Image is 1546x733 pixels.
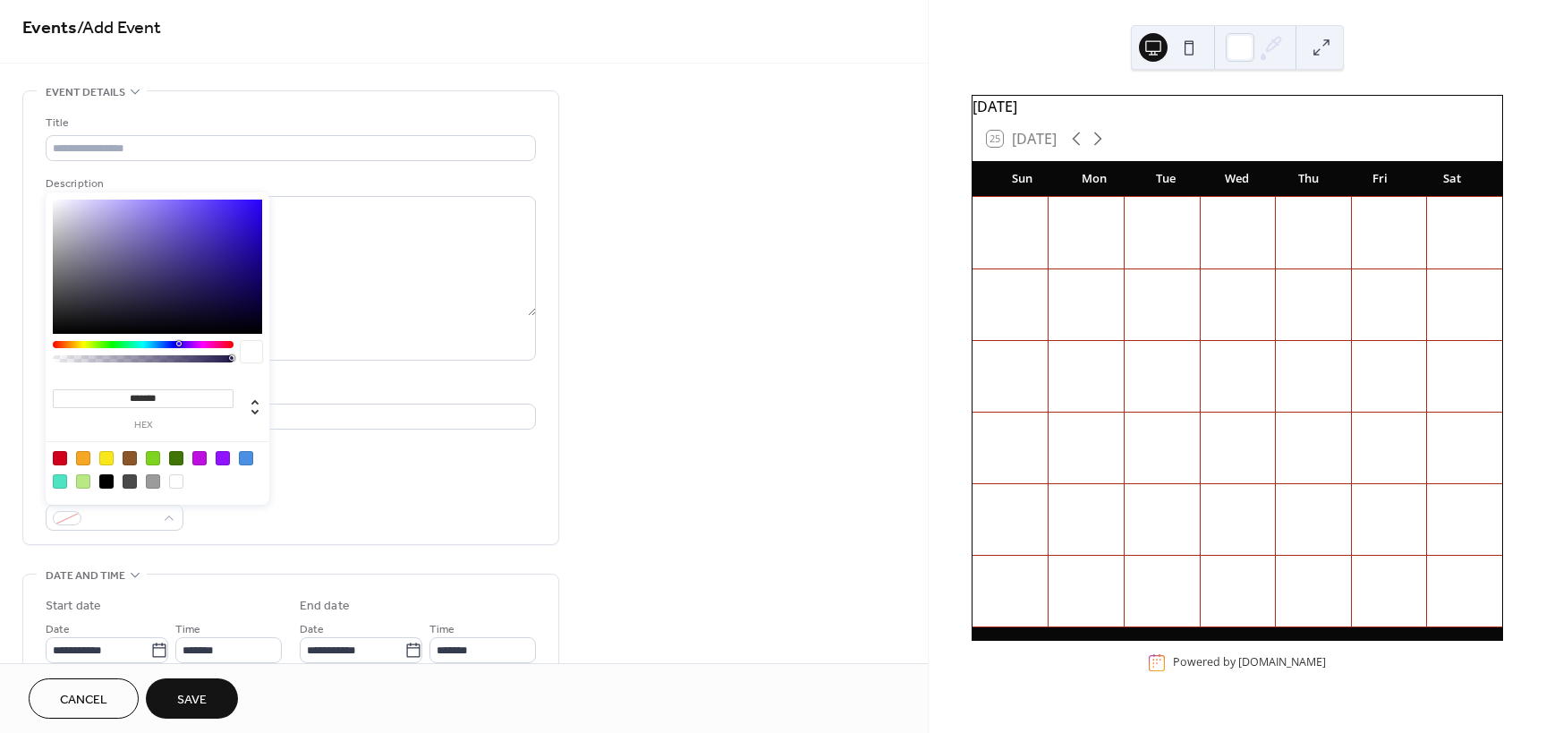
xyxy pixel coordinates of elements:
[1431,490,1451,509] div: 4
[300,620,324,639] span: Date
[216,451,230,465] div: #9013FE
[1280,561,1300,581] div: 9
[60,691,107,710] span: Cancel
[1173,654,1326,669] div: Powered by
[146,678,238,719] button: Save
[1053,490,1073,509] div: 29
[1280,203,1300,223] div: 4
[29,678,139,719] button: Cancel
[1280,418,1300,438] div: 25
[53,474,67,489] div: #50E3C2
[1356,418,1376,438] div: 26
[1205,561,1225,581] div: 8
[1053,346,1073,366] div: 15
[77,11,161,46] span: / Add Event
[46,175,532,193] div: Description
[1273,161,1345,197] div: Thu
[1202,161,1273,197] div: Wed
[1356,275,1376,294] div: 12
[1129,346,1149,366] div: 16
[1280,275,1300,294] div: 11
[978,203,998,223] div: 31
[1345,161,1416,197] div: Fri
[978,346,998,366] div: 14
[76,474,90,489] div: #B8E986
[1431,346,1451,366] div: 20
[46,83,125,102] span: Event details
[46,620,70,639] span: Date
[99,451,114,465] div: #F8E71C
[1058,161,1130,197] div: Mon
[1129,561,1149,581] div: 7
[1130,161,1202,197] div: Tue
[146,474,160,489] div: #9B9B9B
[53,451,67,465] div: #D0021B
[1053,203,1073,223] div: 1
[1053,275,1073,294] div: 8
[1205,418,1225,438] div: 24
[1205,275,1225,294] div: 10
[1129,490,1149,509] div: 30
[978,490,998,509] div: 28
[1356,203,1376,223] div: 5
[22,11,77,46] a: Events
[1205,346,1225,366] div: 17
[1356,561,1376,581] div: 10
[300,597,350,616] div: End date
[1356,346,1376,366] div: 19
[1053,418,1073,438] div: 22
[169,451,183,465] div: #417505
[1280,490,1300,509] div: 2
[973,96,1502,117] div: [DATE]
[53,421,234,430] label: hex
[46,382,532,401] div: Location
[1053,561,1073,581] div: 6
[175,620,200,639] span: Time
[192,451,207,465] div: #BD10E0
[1416,161,1488,197] div: Sat
[76,451,90,465] div: #F5A623
[1205,203,1225,223] div: 3
[1431,275,1451,294] div: 13
[146,451,160,465] div: #7ED321
[1431,561,1451,581] div: 11
[177,691,207,710] span: Save
[1129,203,1149,223] div: 2
[1280,346,1300,366] div: 18
[1129,418,1149,438] div: 23
[1356,490,1376,509] div: 3
[1431,203,1451,223] div: 6
[1129,275,1149,294] div: 9
[978,418,998,438] div: 21
[123,451,137,465] div: #8B572A
[169,474,183,489] div: #FFFFFF
[987,161,1058,197] div: Sun
[123,474,137,489] div: #4A4A4A
[46,597,101,616] div: Start date
[429,620,454,639] span: Time
[46,567,125,585] span: Date and time
[1431,418,1451,438] div: 27
[978,275,998,294] div: 7
[1238,654,1326,669] a: [DOMAIN_NAME]
[99,474,114,489] div: #000000
[46,114,532,132] div: Title
[239,451,253,465] div: #4A90E2
[1205,490,1225,509] div: 1
[978,561,998,581] div: 5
